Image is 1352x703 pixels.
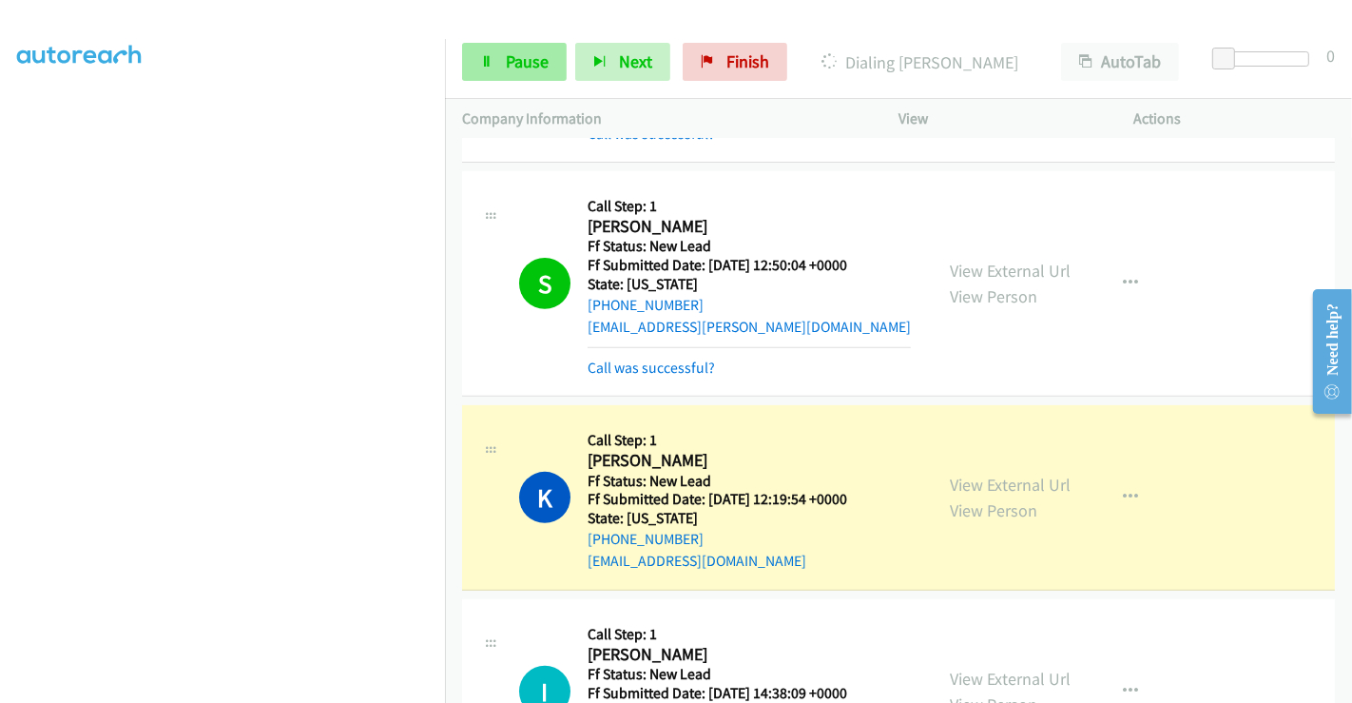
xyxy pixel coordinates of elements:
a: [PHONE_NUMBER] [588,296,704,314]
p: Dialing [PERSON_NAME] [813,49,1027,75]
h5: State: [US_STATE] [588,275,911,294]
p: Actions [1134,107,1336,130]
a: Finish [683,43,787,81]
h2: [PERSON_NAME] [588,644,911,666]
h5: State: [US_STATE] [588,509,871,528]
h2: [PERSON_NAME] [588,216,871,238]
h5: Ff Status: New Lead [588,472,871,491]
span: Next [619,50,652,72]
div: 0 [1326,43,1335,68]
a: [EMAIL_ADDRESS][PERSON_NAME][DOMAIN_NAME] [588,318,911,336]
h5: Ff Status: New Lead [588,665,911,684]
a: Call was successful? [588,125,715,143]
p: View [898,107,1100,130]
span: Finish [726,50,769,72]
a: View External Url [950,260,1071,282]
button: AutoTab [1061,43,1179,81]
h5: Ff Submitted Date: [DATE] 14:38:09 +0000 [588,684,911,703]
h5: Ff Submitted Date: [DATE] 12:50:04 +0000 [588,256,911,275]
a: Pause [462,43,567,81]
a: View Person [950,285,1037,307]
h5: Call Step: 1 [588,431,871,450]
a: View External Url [950,474,1071,496]
h5: Call Step: 1 [588,625,911,644]
p: Company Information [462,107,864,130]
a: [EMAIL_ADDRESS][DOMAIN_NAME] [588,552,806,570]
a: View Person [950,499,1037,521]
h1: K [519,472,570,523]
a: View External Url [950,668,1071,690]
h5: Ff Submitted Date: [DATE] 12:19:54 +0000 [588,490,871,509]
h5: Ff Status: New Lead [588,237,911,256]
h5: Call Step: 1 [588,197,911,216]
h1: S [519,258,570,309]
h2: [PERSON_NAME] [588,450,871,472]
div: Delay between calls (in seconds) [1222,51,1309,67]
button: Next [575,43,670,81]
a: [PHONE_NUMBER] [588,530,704,548]
span: Pause [506,50,549,72]
iframe: Resource Center [1298,276,1352,427]
a: Call was successful? [588,359,715,377]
